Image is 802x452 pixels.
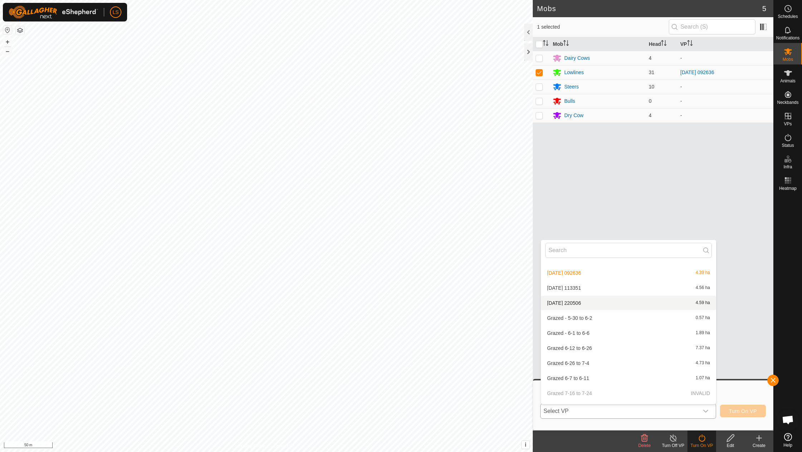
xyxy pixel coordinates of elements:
span: 1.07 ha [696,376,710,381]
input: Search (S) [669,19,755,34]
span: [DATE] 113351 [547,285,581,290]
td: - [677,51,773,65]
span: Grazed 6-26 to 7-4 [547,361,589,366]
li: Grazed - 6-1 to 6-6 [541,326,716,340]
li: Grazed 6-26 to 7-4 [541,356,716,370]
span: 31 [649,69,654,75]
h2: Mobs [537,4,762,13]
span: Heatmap [779,186,797,191]
div: Steers [564,83,579,91]
div: Turn On VP [687,442,716,449]
span: Delete [638,443,651,448]
div: dropdown trigger [699,404,713,418]
span: Schedules [778,14,798,19]
span: Help [783,443,792,447]
div: Edit [716,442,745,449]
span: 4.59 ha [696,300,710,306]
span: 1 selected [537,23,669,31]
button: Turn On VP [720,405,766,417]
span: Notifications [776,36,799,40]
button: – [3,47,12,56]
th: Head [646,37,677,51]
span: 4.56 ha [696,285,710,290]
td: - [677,80,773,94]
th: Mob [550,37,646,51]
span: Infra [783,165,792,169]
p-sorticon: Activate to sort [543,41,549,47]
span: Select VP [541,404,699,418]
div: Bulls [564,97,575,105]
span: Turn On VP [729,408,757,414]
a: Privacy Policy [238,443,265,449]
td: - [677,108,773,122]
th: VP [677,37,773,51]
span: LS [112,9,119,16]
span: Grazed - 6-1 to 6-6 [547,331,589,336]
span: [DATE] 092636 [547,270,581,275]
div: Create [745,442,773,449]
span: 4 [649,55,652,61]
span: 5 [762,3,766,14]
span: [DATE] 220506 [547,300,581,306]
p-sorticon: Activate to sort [687,41,693,47]
span: Mobs [783,57,793,62]
li: 2025-09-03 220506 [541,296,716,310]
li: 2025-09-02 092636 [541,266,716,280]
span: 1.89 ha [696,331,710,336]
li: Grazed 6-12 to 6-26 [541,341,716,355]
a: Contact Us [274,443,295,449]
td: - [677,94,773,108]
a: Open chat [777,409,799,431]
div: Dry Cow [564,112,584,119]
p-sorticon: Activate to sort [563,41,569,47]
span: 7.37 ha [696,346,710,351]
img: Gallagher Logo [9,6,98,19]
a: [DATE] 092636 [680,69,714,75]
li: Grazed 7-5 to 7-14 [541,401,716,415]
button: Map Layers [16,26,24,35]
li: Grazed - 5-30 to 6-2 [541,311,716,325]
p-sorticon: Activate to sort [661,41,667,47]
button: + [3,38,12,46]
span: VPs [784,122,792,126]
span: 4.39 ha [696,270,710,275]
span: Grazed 6-7 to 6-11 [547,376,589,381]
span: 0 [649,98,652,104]
button: Reset Map [3,26,12,34]
li: Grazed 6-7 to 6-11 [541,371,716,385]
span: i [525,442,526,448]
span: Neckbands [777,100,798,105]
a: Help [774,430,802,450]
span: 4 [649,112,652,118]
li: 2025-09-03 113351 [541,281,716,295]
span: 0.57 ha [696,316,710,321]
span: 10 [649,84,654,90]
span: Animals [780,79,796,83]
div: Dairy Cows [564,54,590,62]
span: Status [782,143,794,148]
span: Grazed 6-12 to 6-26 [547,346,592,351]
div: Lowlines [564,69,584,76]
button: i [522,441,530,449]
span: 4.73 ha [696,361,710,366]
span: Grazed - 5-30 to 6-2 [547,316,592,321]
div: Turn Off VP [659,442,687,449]
input: Search [545,243,712,258]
